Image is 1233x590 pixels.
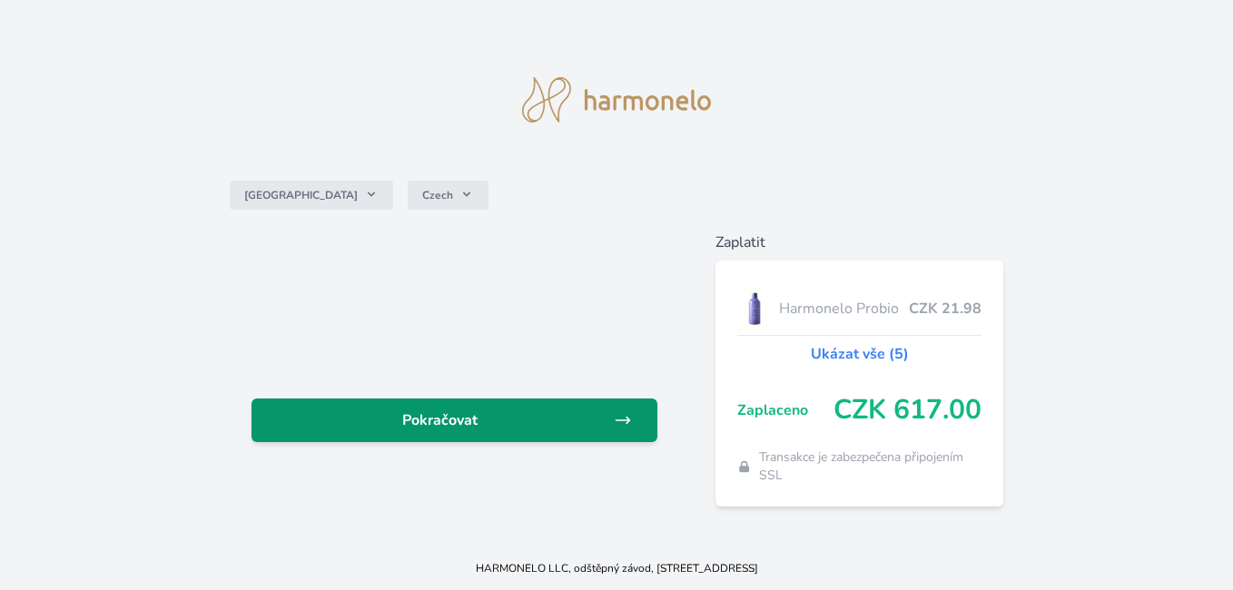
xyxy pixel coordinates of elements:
[834,394,981,427] span: CZK 617.00
[737,399,834,421] span: Zaplaceno
[779,298,909,320] span: Harmonelo Probio
[759,448,981,485] span: Transakce je zabezpečena připojením SSL
[909,298,981,320] span: CZK 21.98
[230,181,393,210] button: [GEOGRAPHIC_DATA]
[408,181,488,210] button: Czech
[811,343,909,365] a: Ukázat vše (5)
[422,188,453,202] span: Czech
[266,409,614,431] span: Pokračovat
[715,231,1003,253] h6: Zaplatit
[522,77,711,123] img: logo.svg
[737,286,772,331] img: CLEAN_PROBIO_se_stinem_x-lo.jpg
[252,398,657,442] a: Pokračovat
[244,188,358,202] span: [GEOGRAPHIC_DATA]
